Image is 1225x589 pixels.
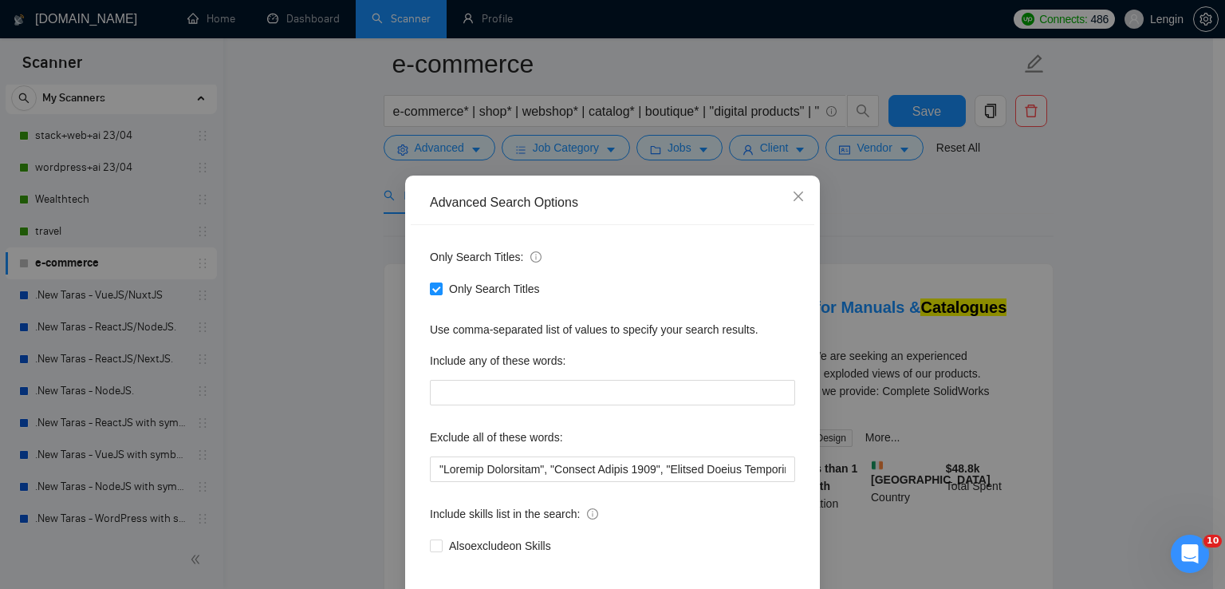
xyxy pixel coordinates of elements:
span: 10 [1203,535,1222,547]
span: Only Search Titles [443,280,546,298]
span: close [792,190,805,203]
button: Close [777,176,820,219]
label: Exclude all of these words: [430,425,563,450]
label: Include any of these words: [430,348,565,374]
span: Only Search Titles: [430,248,542,266]
span: Also exclude on Skills [443,537,557,555]
span: info-circle [530,251,542,263]
iframe: Intercom live chat [1171,535,1209,573]
span: Include skills list in the search: [430,505,598,523]
div: Advanced Search Options [430,194,795,211]
span: info-circle [587,508,598,520]
div: Use comma-separated list of values to specify your search results. [430,321,795,338]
